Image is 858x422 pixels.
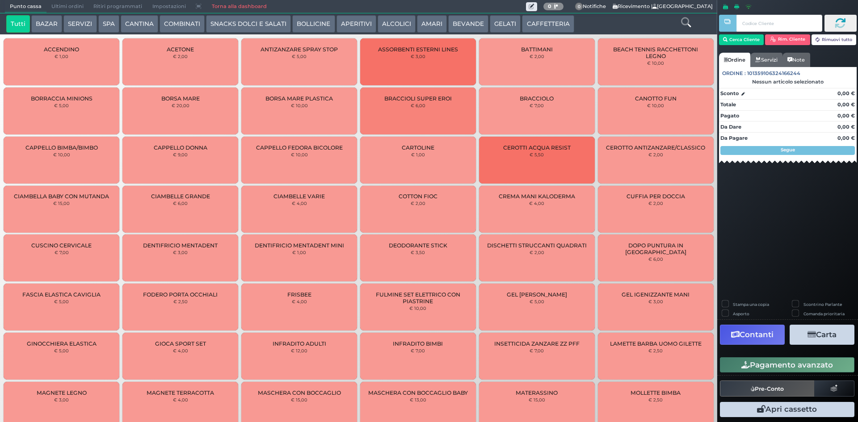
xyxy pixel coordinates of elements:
span: BORRACCIA MINIONS [31,95,93,102]
span: CUSCINO CERVICALE [31,242,92,249]
span: GIOCA SPORT SET [155,340,206,347]
span: Impostazioni [147,0,191,13]
span: MAGNETE LEGNO [37,389,87,396]
span: Ritiri programmati [88,0,147,13]
button: SERVIZI [63,15,97,33]
span: 101359106324166244 [747,70,800,77]
small: € 7,00 [55,250,69,255]
span: INFRADITO BIMBI [393,340,443,347]
span: COTTON FIOC [399,193,437,200]
b: 0 [548,3,551,9]
small: € 3,00 [173,250,188,255]
small: € 10,00 [647,60,664,66]
strong: 0,00 € [837,135,855,141]
button: Tutti [6,15,30,33]
span: CEROTTO ANTIZANZARE/CLASSICO [606,144,705,151]
small: € 15,00 [291,397,307,402]
small: € 5,00 [54,299,69,304]
span: FASCIA ELASTICA CAVIGLIA [22,291,101,298]
button: APERITIVI [336,15,376,33]
button: Pagamento avanzato [720,357,854,372]
small: € 13,00 [410,397,426,402]
button: Rimuovi tutto [812,34,857,45]
small: € 10,00 [291,152,308,157]
small: € 2,00 [530,250,544,255]
span: MATERASSINO [516,389,558,396]
small: € 10,00 [647,103,664,108]
label: Asporto [733,311,749,317]
small: € 15,00 [53,201,70,206]
small: € 2,50 [648,348,663,353]
span: BEACH TENNIS RACCHETTONI LEGNO [605,46,706,59]
span: CAPPELLO FEDORA BICOLORE [256,144,343,151]
small: € 3,00 [648,299,663,304]
span: LAMETTE BARBA UOMO GILETTE [610,340,702,347]
span: MAGNETE TERRACOTTA [147,389,214,396]
span: BORSA MARE PLASTICA [265,95,333,102]
strong: 0,00 € [837,90,855,96]
small: € 9,00 [173,152,188,157]
span: ASSORBENTI ESTERNI LINES [378,46,458,53]
small: € 6,00 [173,201,188,206]
span: DOPO PUNTURA IN [GEOGRAPHIC_DATA] [605,242,706,255]
button: CAFFETTERIA [522,15,574,33]
span: CANOTTO FUN [635,95,677,102]
span: Ultimi ordini [46,0,88,13]
small: € 2,50 [648,397,663,402]
small: € 5,00 [530,299,544,304]
label: Scontrino Parlante [803,301,842,307]
span: CAPPELLO DONNA [154,144,207,151]
small: € 3,00 [411,54,425,59]
div: Nessun articolo selezionato [719,79,857,85]
span: FRISBEE [287,291,311,298]
small: € 1,00 [55,54,68,59]
small: € 5,00 [54,103,69,108]
span: CREMA MANI KALODERMA [499,193,575,200]
span: ACCENDINO [44,46,79,53]
small: € 20,00 [172,103,189,108]
label: Stampa una copia [733,301,769,307]
span: Ordine : [722,70,746,77]
small: € 3,50 [411,250,425,255]
span: ACETONE [167,46,194,53]
button: BEVANDE [448,15,488,33]
small: € 2,00 [648,201,663,206]
button: Contanti [720,325,785,345]
strong: Pagato [720,113,739,119]
span: MASCHERA CON BOCCAGLIO BABY [368,389,468,396]
span: Punto cassa [5,0,46,13]
button: COMBINATI [160,15,205,33]
button: Carta [790,325,854,345]
small: € 3,00 [54,397,69,402]
button: ALCOLICI [378,15,416,33]
span: CIAMBELLE VARIE [273,193,325,200]
strong: Sconto [720,90,739,97]
strong: Segue [781,147,795,153]
span: GEL [PERSON_NAME] [507,291,567,298]
label: Comanda prioritaria [803,311,845,317]
input: Codice Cliente [736,15,822,32]
span: GEL IGENIZZANTE MANI [622,291,690,298]
small: € 10,00 [291,103,308,108]
small: € 7,00 [530,103,544,108]
span: CUFFIA PER DOCCIA [627,193,685,200]
small: € 7,00 [530,348,544,353]
span: BRACCIOLO [520,95,554,102]
small: € 2,00 [648,152,663,157]
button: Rim. Cliente [765,34,810,45]
small: € 5,00 [54,348,69,353]
span: DISCHETTI STRUCCANTI QUADRATI [487,242,587,249]
button: SPA [98,15,119,33]
span: BORSA MARE [161,95,200,102]
strong: 0,00 € [837,113,855,119]
span: FULMINE SET ELETTRICO CON PIASTRINE [368,291,468,305]
small: € 4,00 [292,299,307,304]
span: CIAMBELLE GRANDE [151,193,210,200]
small: € 10,00 [409,305,426,311]
button: GELATI [490,15,521,33]
span: ANTIZANZARE SPRAY STOP [261,46,338,53]
span: BRACCIOLI SUPER EROI [384,95,452,102]
small: € 5,50 [530,152,544,157]
span: 0 [575,3,583,11]
span: MOLLETTE BIMBA [631,389,681,396]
